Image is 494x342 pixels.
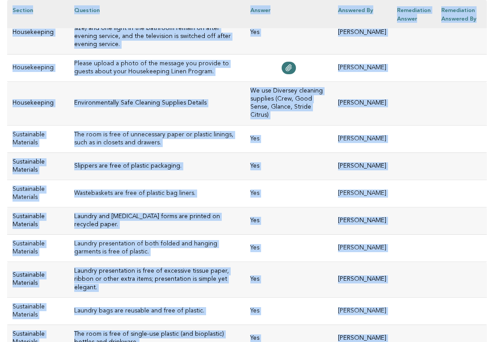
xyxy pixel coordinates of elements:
[74,162,240,170] h3: Slippers are free of plastic packaging.
[7,82,69,125] td: Housekeeping
[333,207,392,235] td: [PERSON_NAME]
[74,267,240,291] h3: Laundry presentation is free of excessive tissue paper, ribbon or other extra items; presentation...
[245,82,333,125] td: We use Diversey cleaning supplies (Crew, Good Sense, Glance, Stride Citrus)
[74,190,240,198] h3: Wastebaskets are free of plastic bag liners.
[74,99,240,107] p: Environmentally Safe Cleaning Supplies Details
[7,55,69,82] td: Housekeeping
[333,11,392,54] td: [PERSON_NAME]
[245,11,333,54] td: Yes
[245,235,333,262] td: Yes
[7,180,69,207] td: Sustainable Materials
[245,125,333,152] td: Yes
[7,207,69,235] td: Sustainable Materials
[7,125,69,152] td: Sustainable Materials
[7,235,69,262] td: Sustainable Materials
[7,11,69,54] td: Housekeeping
[7,297,69,325] td: Sustainable Materials
[333,55,392,82] td: [PERSON_NAME]
[333,82,392,125] td: [PERSON_NAME]
[7,262,69,297] td: Sustainable Materials
[74,60,240,76] h3: Please upload a photo of the message you provide to guests about your Housekeeping Linen Program.
[333,180,392,207] td: [PERSON_NAME]
[74,307,240,315] h3: Laundry bags are reusable and free of plastic.
[333,125,392,152] td: [PERSON_NAME]
[74,131,240,147] h3: The room is free of unnecessary paper or plastic linings, such as in closets and drawers.
[245,180,333,207] td: Yes
[333,262,392,297] td: [PERSON_NAME]
[74,213,240,229] h3: Laundry and [MEDICAL_DATA] forms are printed on recycled paper.
[333,297,392,325] td: [PERSON_NAME]
[245,297,333,325] td: Yes
[7,152,69,180] td: Sustainable Materials
[245,262,333,297] td: Yes
[333,152,392,180] td: [PERSON_NAME]
[74,240,240,256] h3: Laundry presentation of both folded and hanging garments is free of plastic.
[245,152,333,180] td: Yes
[245,207,333,235] td: Yes
[333,235,392,262] td: [PERSON_NAME]
[74,17,240,49] h3: Only one light in the bedroom (or depending on room size) and one light in the bathroom remain on...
